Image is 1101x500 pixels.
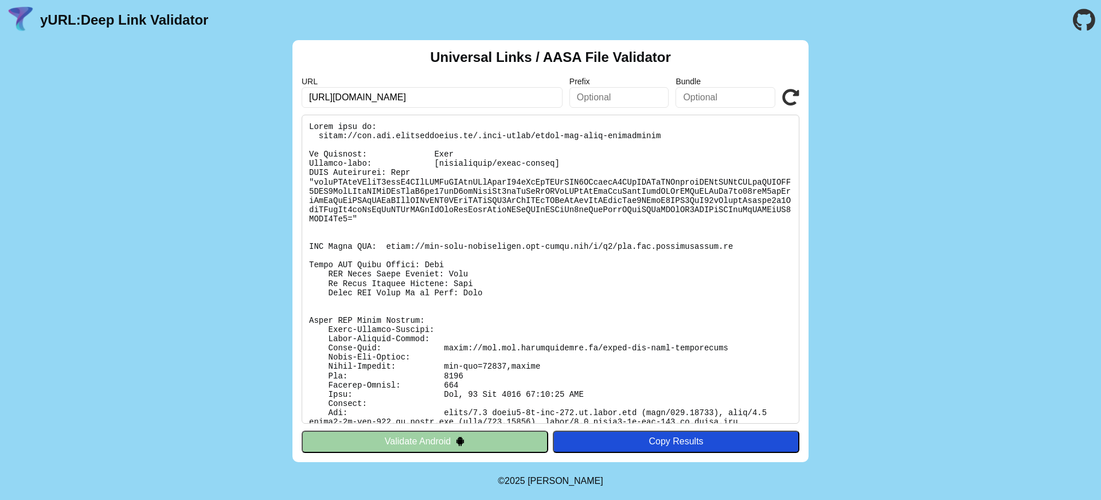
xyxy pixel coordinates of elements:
[498,462,603,500] footer: ©
[455,436,465,446] img: droidIcon.svg
[505,476,525,486] span: 2025
[430,49,671,65] h2: Universal Links / AASA File Validator
[676,87,775,108] input: Optional
[302,77,563,86] label: URL
[559,436,794,447] div: Copy Results
[528,476,603,486] a: Michael Ibragimchayev's Personal Site
[302,87,563,108] input: Required
[40,12,208,28] a: yURL:Deep Link Validator
[302,115,799,424] pre: Lorem ipsu do: sitam://con.adi.elitseddoeius.te/.inci-utlab/etdol-mag-aliq-enimadminim Ve Quisnos...
[6,5,36,35] img: yURL Logo
[569,77,669,86] label: Prefix
[569,87,669,108] input: Optional
[553,431,799,452] button: Copy Results
[676,77,775,86] label: Bundle
[302,431,548,452] button: Validate Android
